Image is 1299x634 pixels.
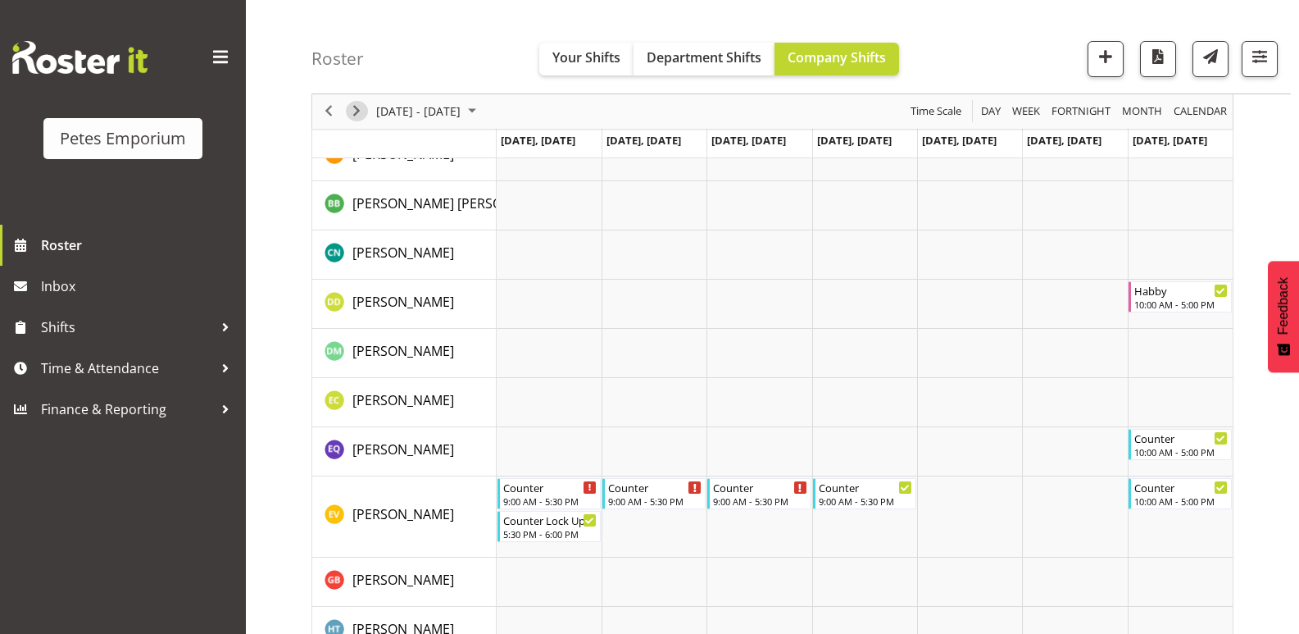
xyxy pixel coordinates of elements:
[602,478,706,509] div: Eva Vailini"s event - Counter Begin From Tuesday, September 2, 2025 at 9:00:00 AM GMT+12:00 Ends ...
[909,102,963,122] span: Time Scale
[352,440,454,459] a: [PERSON_NAME]
[788,48,886,66] span: Company Shifts
[41,233,238,258] span: Roster
[12,41,148,74] img: Rosterit website logo
[41,315,213,340] span: Shifts
[819,479,912,495] div: Counter
[497,511,601,542] div: Eva Vailini"s event - Counter Lock Up Begin From Monday, September 1, 2025 at 5:30:00 PM GMT+12:0...
[352,194,559,212] span: [PERSON_NAME] [PERSON_NAME]
[312,558,497,607] td: Gillian Byford resource
[1010,102,1043,122] button: Timeline Week
[1140,41,1176,77] button: Download a PDF of the roster according to the set date range.
[352,293,454,311] span: [PERSON_NAME]
[774,43,899,75] button: Company Shifts
[497,478,601,509] div: Eva Vailini"s event - Counter Begin From Monday, September 1, 2025 at 9:00:00 AM GMT+12:00 Ends A...
[503,512,597,528] div: Counter Lock Up
[1049,102,1114,122] button: Fortnight
[1134,479,1228,495] div: Counter
[552,48,620,66] span: Your Shifts
[922,133,997,148] span: [DATE], [DATE]
[315,94,343,129] div: previous period
[634,43,774,75] button: Department Shifts
[352,390,454,410] a: [PERSON_NAME]
[346,102,368,122] button: Next
[713,495,806,508] div: 9:00 AM - 5:30 PM
[318,102,340,122] button: Previous
[503,527,597,540] div: 5:30 PM - 6:00 PM
[1129,429,1232,460] div: Esperanza Querido"s event - Counter Begin From Sunday, September 7, 2025 at 10:00:00 AM GMT+12:00...
[1011,102,1042,122] span: Week
[312,230,497,280] td: Christine Neville resource
[979,102,1002,122] span: Day
[375,102,462,122] span: [DATE] - [DATE]
[1172,102,1229,122] span: calendar
[312,378,497,427] td: Emma Croft resource
[352,342,454,360] span: [PERSON_NAME]
[608,479,702,495] div: Counter
[352,194,559,213] a: [PERSON_NAME] [PERSON_NAME]
[1268,261,1299,372] button: Feedback - Show survey
[501,133,575,148] span: [DATE], [DATE]
[312,181,497,230] td: Beena Beena resource
[311,49,364,68] h4: Roster
[1134,430,1228,446] div: Counter
[539,43,634,75] button: Your Shifts
[343,94,370,129] div: next period
[41,356,213,381] span: Time & Attendance
[41,397,213,422] span: Finance & Reporting
[503,495,597,508] div: 9:00 AM - 5:30 PM
[1171,102,1230,122] button: Month
[352,292,454,312] a: [PERSON_NAME]
[374,102,484,122] button: September 2025
[711,133,786,148] span: [DATE], [DATE]
[813,478,916,509] div: Eva Vailini"s event - Counter Begin From Thursday, September 4, 2025 at 9:00:00 AM GMT+12:00 Ends...
[1129,281,1232,312] div: Danielle Donselaar"s event - Habby Begin From Sunday, September 7, 2025 at 10:00:00 AM GMT+12:00 ...
[1134,445,1228,458] div: 10:00 AM - 5:00 PM
[1133,133,1207,148] span: [DATE], [DATE]
[60,126,186,151] div: Petes Emporium
[352,571,454,589] span: [PERSON_NAME]
[503,479,597,495] div: Counter
[707,478,811,509] div: Eva Vailini"s event - Counter Begin From Wednesday, September 3, 2025 at 9:00:00 AM GMT+12:00 End...
[312,329,497,378] td: David McAuley resource
[352,341,454,361] a: [PERSON_NAME]
[312,280,497,329] td: Danielle Donselaar resource
[352,145,454,163] span: [PERSON_NAME]
[606,133,681,148] span: [DATE], [DATE]
[1120,102,1164,122] span: Month
[370,94,486,129] div: September 01 - 07, 2025
[352,504,454,524] a: [PERSON_NAME]
[352,440,454,458] span: [PERSON_NAME]
[713,479,806,495] div: Counter
[817,133,892,148] span: [DATE], [DATE]
[352,570,454,590] a: [PERSON_NAME]
[1134,282,1228,299] div: Habby
[1120,102,1165,122] button: Timeline Month
[979,102,1004,122] button: Timeline Day
[647,48,761,66] span: Department Shifts
[1050,102,1112,122] span: Fortnight
[1027,133,1101,148] span: [DATE], [DATE]
[1242,41,1278,77] button: Filter Shifts
[352,505,454,523] span: [PERSON_NAME]
[312,477,497,558] td: Eva Vailini resource
[819,495,912,508] div: 9:00 AM - 5:30 PM
[1088,41,1124,77] button: Add a new shift
[1276,277,1291,335] span: Feedback
[1134,495,1228,508] div: 10:00 AM - 5:00 PM
[352,391,454,409] span: [PERSON_NAME]
[608,495,702,508] div: 9:00 AM - 5:30 PM
[1129,478,1232,509] div: Eva Vailini"s event - Counter Begin From Sunday, September 7, 2025 at 10:00:00 AM GMT+12:00 Ends ...
[908,102,965,122] button: Time Scale
[312,427,497,477] td: Esperanza Querido resource
[41,274,238,299] span: Inbox
[352,243,454,262] a: [PERSON_NAME]
[1192,41,1229,77] button: Send a list of all shifts for the selected filtered period to all rostered employees.
[1134,298,1228,311] div: 10:00 AM - 5:00 PM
